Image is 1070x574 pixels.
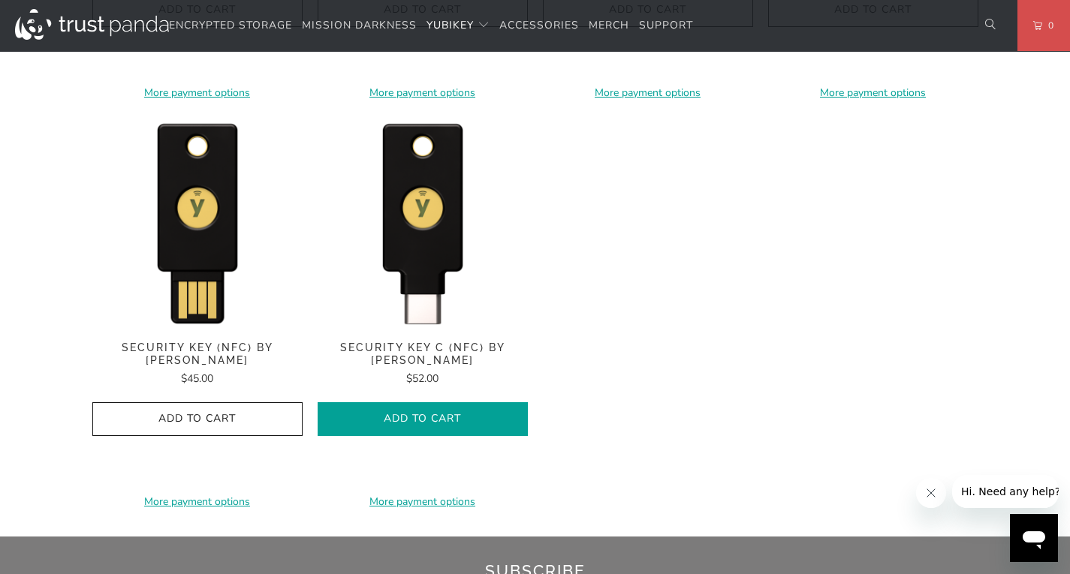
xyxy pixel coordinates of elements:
[499,18,579,32] span: Accessories
[333,413,512,425] span: Add to Cart
[108,413,287,425] span: Add to Cart
[318,116,528,326] img: Security Key C (NFC) by Yubico - Trust Panda
[169,18,292,32] span: Encrypted Storage
[768,85,978,101] a: More payment options
[916,478,946,508] iframe: Close message
[15,9,169,40] img: Trust Panda Australia
[318,116,528,326] a: Security Key C (NFC) by Yubico - Trust Panda Security Key C (NFC) by Yubico - Trust Panda
[92,116,303,326] a: Security Key (NFC) by Yubico - Trust Panda Security Key (NFC) by Yubico - Trust Panda
[639,18,693,32] span: Support
[499,8,579,44] a: Accessories
[302,8,417,44] a: Mission Darkness
[9,11,108,23] span: Hi. Need any help?
[92,341,303,367] span: Security Key (NFC) by [PERSON_NAME]
[1042,17,1054,34] span: 0
[302,18,417,32] span: Mission Darkness
[426,18,474,32] span: YubiKey
[318,85,528,101] a: More payment options
[406,371,439,386] span: $52.00
[318,494,528,510] a: More payment options
[169,8,693,44] nav: Translation missing: en.navigation.header.main_nav
[92,116,303,326] img: Security Key (NFC) by Yubico - Trust Panda
[318,341,528,387] a: Security Key C (NFC) by [PERSON_NAME] $52.00
[1010,514,1058,562] iframe: Button to launch messaging window
[92,85,303,101] a: More payment options
[181,371,213,386] span: $45.00
[92,402,303,436] button: Add to Cart
[318,402,528,436] button: Add to Cart
[169,8,292,44] a: Encrypted Storage
[92,494,303,510] a: More payment options
[952,475,1059,508] iframe: Message from company
[92,341,303,387] a: Security Key (NFC) by [PERSON_NAME] $45.00
[639,8,693,44] a: Support
[589,18,629,32] span: Merch
[318,341,528,367] span: Security Key C (NFC) by [PERSON_NAME]
[589,8,629,44] a: Merch
[426,8,490,44] summary: YubiKey
[543,85,753,101] a: More payment options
